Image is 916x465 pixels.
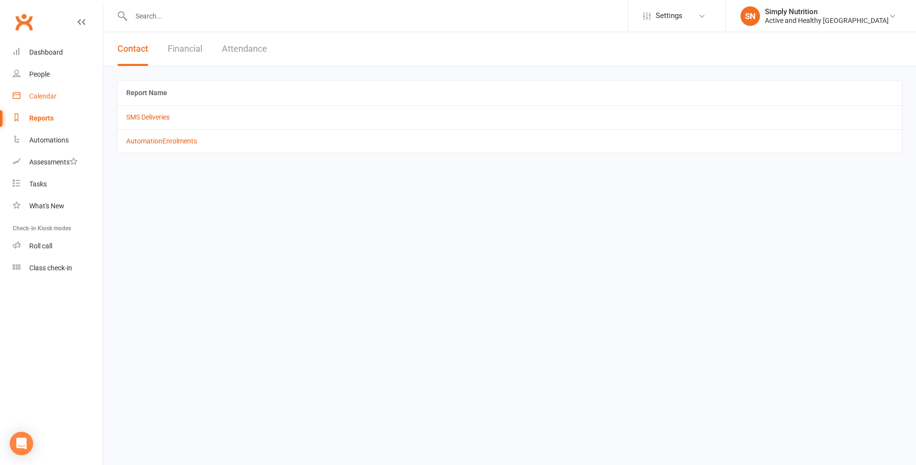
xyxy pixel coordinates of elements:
a: Class kiosk mode [13,257,103,279]
button: Attendance [222,32,267,66]
div: Reports [29,114,54,122]
input: Search... [128,9,628,23]
div: Calendar [29,92,57,100]
a: People [13,63,103,85]
div: Dashboard [29,48,63,56]
a: Roll call [13,235,103,257]
a: Dashboard [13,41,103,63]
a: Tasks [13,173,103,195]
a: SMS Deliveries [126,113,170,121]
a: Calendar [13,85,103,107]
a: What's New [13,195,103,217]
div: Open Intercom Messenger [10,432,33,455]
a: Assessments [13,151,103,173]
div: What's New [29,202,64,210]
div: Tasks [29,180,47,188]
button: Financial [168,32,202,66]
div: Active and Healthy [GEOGRAPHIC_DATA] [765,16,889,25]
div: SN [741,6,760,26]
a: Reports [13,107,103,129]
div: People [29,70,50,78]
div: Automations [29,136,69,144]
th: Report Name [117,81,902,105]
a: Automations [13,129,103,151]
a: AutomationEnrolments [126,137,197,145]
div: Roll call [29,242,52,250]
span: Settings [656,5,682,27]
button: Contact [117,32,148,66]
div: Simply Nutrition [765,7,889,16]
a: Clubworx [12,10,36,34]
div: Assessments [29,158,78,166]
div: Class check-in [29,264,72,272]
